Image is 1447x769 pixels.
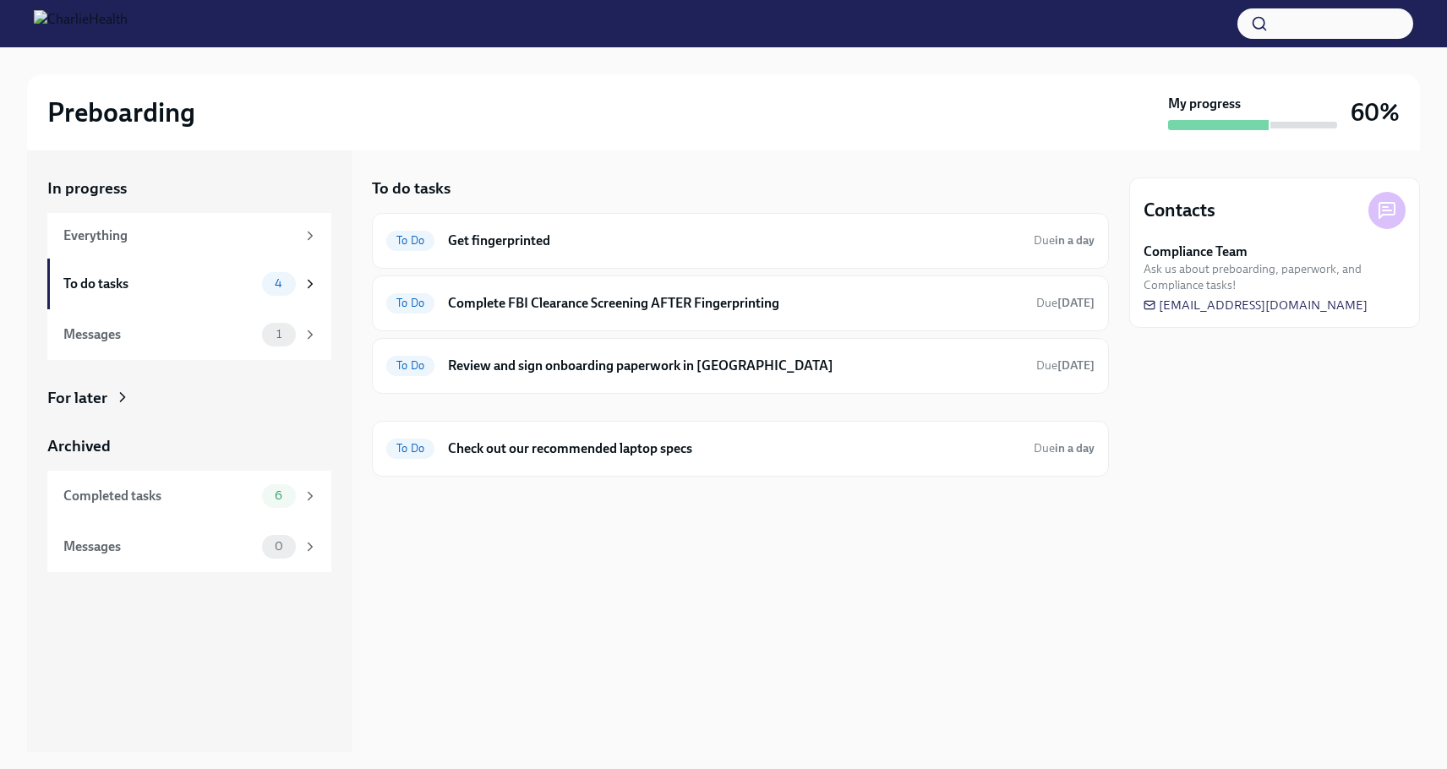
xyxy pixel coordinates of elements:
[1055,233,1095,248] strong: in a day
[1034,233,1095,248] span: Due
[63,487,255,505] div: Completed tasks
[386,435,1095,462] a: To DoCheck out our recommended laptop specsDuein a day
[266,328,292,341] span: 1
[386,297,434,309] span: To Do
[265,540,293,553] span: 0
[372,177,450,199] h5: To do tasks
[47,309,331,360] a: Messages1
[47,471,331,521] a: Completed tasks6
[47,387,107,409] div: For later
[386,442,434,455] span: To Do
[47,95,195,129] h2: Preboarding
[386,359,434,372] span: To Do
[386,290,1095,317] a: To DoComplete FBI Clearance Screening AFTER FingerprintingDue[DATE]
[1034,232,1095,248] span: August 22nd, 2025 09:00
[63,275,255,293] div: To do tasks
[47,213,331,259] a: Everything
[1168,95,1241,113] strong: My progress
[1351,97,1400,128] h3: 60%
[1144,243,1248,261] strong: Compliance Team
[63,325,255,344] div: Messages
[1034,441,1095,455] span: Due
[63,537,255,556] div: Messages
[448,294,1023,313] h6: Complete FBI Clearance Screening AFTER Fingerprinting
[63,226,296,245] div: Everything
[47,387,331,409] a: For later
[1036,296,1095,310] span: Due
[1057,358,1095,373] strong: [DATE]
[265,489,292,502] span: 6
[386,352,1095,379] a: To DoReview and sign onboarding paperwork in [GEOGRAPHIC_DATA]Due[DATE]
[448,232,1020,250] h6: Get fingerprinted
[1144,198,1215,223] h4: Contacts
[448,357,1023,375] h6: Review and sign onboarding paperwork in [GEOGRAPHIC_DATA]
[386,227,1095,254] a: To DoGet fingerprintedDuein a day
[1144,261,1406,293] span: Ask us about preboarding, paperwork, and Compliance tasks!
[1036,358,1095,373] span: Due
[386,234,434,247] span: To Do
[1057,296,1095,310] strong: [DATE]
[265,277,292,290] span: 4
[1034,440,1095,456] span: August 22nd, 2025 09:00
[1144,297,1368,314] a: [EMAIL_ADDRESS][DOMAIN_NAME]
[47,259,331,309] a: To do tasks4
[448,439,1020,458] h6: Check out our recommended laptop specs
[47,521,331,572] a: Messages0
[1036,357,1095,374] span: August 25th, 2025 09:00
[47,435,331,457] a: Archived
[1036,295,1095,311] span: August 25th, 2025 09:00
[1055,441,1095,455] strong: in a day
[47,177,331,199] a: In progress
[34,10,128,37] img: CharlieHealth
